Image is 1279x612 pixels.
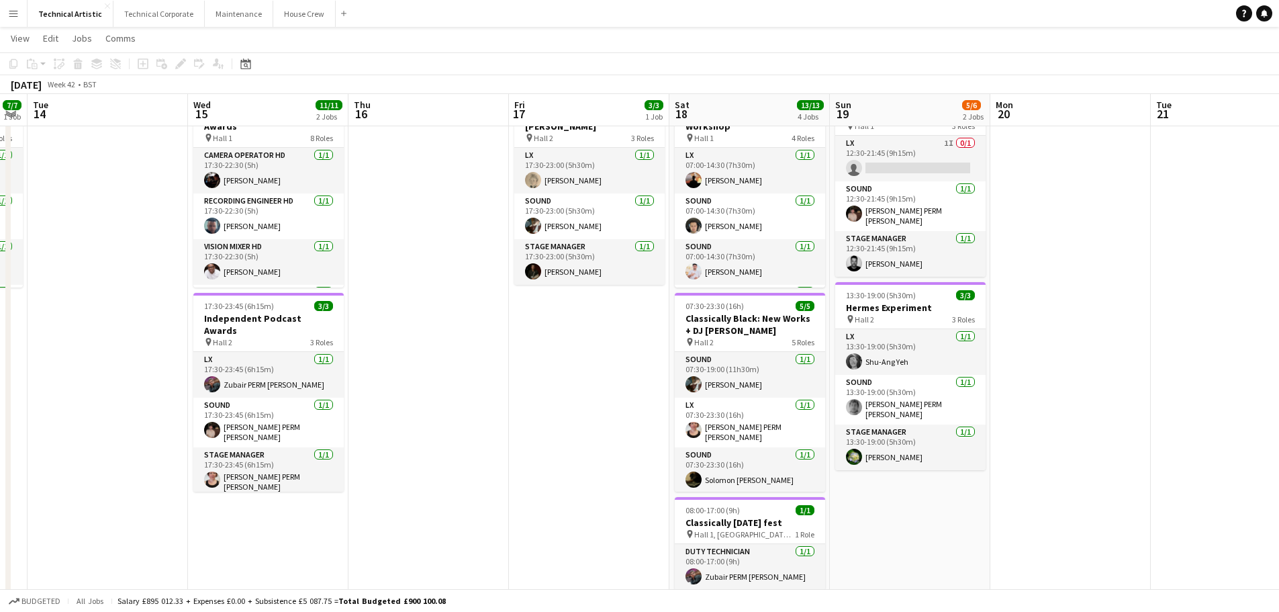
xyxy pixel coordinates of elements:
[105,32,136,44] span: Comms
[66,30,97,47] a: Jobs
[205,1,273,27] button: Maintenance
[11,78,42,91] div: [DATE]
[113,1,205,27] button: Technical Corporate
[38,30,64,47] a: Edit
[100,30,141,47] a: Comms
[43,32,58,44] span: Edit
[72,32,92,44] span: Jobs
[7,594,62,609] button: Budgeted
[11,32,30,44] span: View
[28,1,113,27] button: Technical Artistic
[21,597,60,606] span: Budgeted
[83,79,97,89] div: BST
[44,79,78,89] span: Week 42
[338,596,446,606] span: Total Budgeted £900 100.08
[5,30,35,47] a: View
[117,596,446,606] div: Salary £895 012.33 + Expenses £0.00 + Subsistence £5 087.75 =
[273,1,336,27] button: House Crew
[74,596,106,606] span: All jobs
